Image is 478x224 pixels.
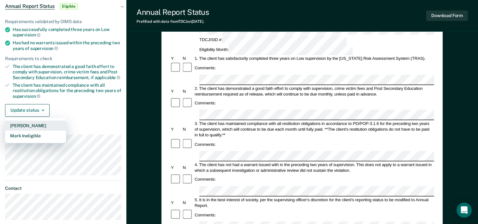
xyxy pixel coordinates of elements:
[194,197,434,208] div: 5. It is in the best interest of society, per the supervising officer's discretion for the client...
[194,162,434,173] div: 4. The client has not had a warrant issued with in the preceding two years of supervision. This d...
[198,35,348,45] div: TDCJ/SID #:
[5,19,121,24] div: Requirements validated by OIMS data
[170,165,182,170] div: Y
[5,186,121,191] dt: Contact
[182,88,194,94] div: N
[194,177,217,182] div: Comments:
[136,8,209,17] div: Annual Report Status
[5,104,50,117] button: Update status
[13,32,40,37] span: supervision
[194,141,217,147] div: Comments:
[182,165,194,170] div: N
[170,126,182,132] div: Y
[170,200,182,206] div: Y
[198,45,354,55] div: Eligibility Month:
[426,10,468,21] button: Download Form
[194,56,434,61] div: 1. The client has satisfactorily completed three years on Low supervision by the [US_STATE] Risk ...
[13,83,121,99] div: The client has maintained compliance with all restitution obligations for the preceding two years of
[194,85,434,97] div: 2. The client has demonstrated a good faith effort to comply with supervision, crime victim fees ...
[5,56,121,61] div: Requirements to check
[194,212,217,218] div: Comments:
[182,126,194,132] div: N
[194,121,434,138] div: 3. The client has maintained compliance with all restitution obligations in accordance to PD/POP-...
[182,56,194,61] div: N
[457,202,472,218] div: Open Intercom Messenger
[170,88,182,94] div: Y
[170,56,182,61] div: Y
[13,40,121,51] div: Has had no warrants issued within the preceding two years of
[136,19,209,24] div: Prefilled with data from TDCJ on [DATE] .
[5,121,66,131] button: [PERSON_NAME]
[182,200,194,206] div: N
[194,65,217,71] div: Comments:
[13,27,121,38] div: Has successfully completed three years on Low
[5,3,55,9] span: Annual Report Status
[95,75,120,80] span: applicable
[60,3,78,9] span: Eligible
[13,94,40,99] span: supervision
[13,64,121,80] div: The client has demonstrated a good faith effort to comply with supervision, crime victim fees and...
[5,131,66,141] button: Mark Ineligible
[30,46,58,51] span: supervision
[194,100,217,106] div: Comments:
